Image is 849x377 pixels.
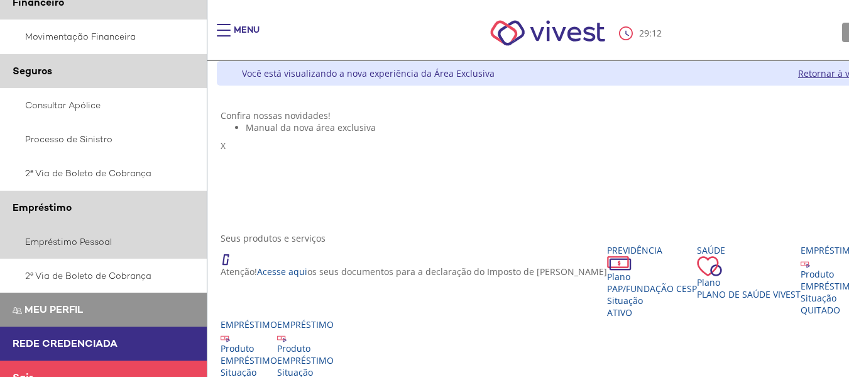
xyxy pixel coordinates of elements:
[257,266,307,278] a: Acesse aqui
[221,333,230,342] img: ico_emprestimo.svg
[607,244,697,256] div: Previdência
[221,342,277,354] div: Produto
[639,27,649,39] span: 29
[697,256,722,276] img: ico_coracao.png
[13,201,72,214] span: Empréstimo
[246,121,376,133] span: Manual da nova área exclusiva
[697,288,801,300] span: Plano de Saúde VIVEST
[619,26,664,40] div: :
[607,283,697,295] span: PAP/Fundação CESP
[13,337,118,350] span: Rede Credenciada
[221,244,242,266] img: ico_atencao.png
[221,354,277,366] div: EMPRÉSTIMO
[652,27,662,39] span: 12
[221,266,607,278] p: Atenção! os seus documentos para a declaração do Imposto de [PERSON_NAME]
[607,295,697,307] div: Situação
[13,64,52,77] span: Seguros
[476,6,619,60] img: Vivest
[607,244,697,318] a: Previdência PlanoPAP/Fundação CESP SituaçãoAtivo
[277,342,348,354] div: Produto
[697,244,801,256] div: Saúde
[13,306,22,315] img: Meu perfil
[221,140,226,152] span: X
[607,271,697,283] div: Plano
[277,318,348,330] div: Empréstimo
[242,67,495,79] div: Você está visualizando a nova experiência da Área Exclusiva
[607,256,632,271] img: ico_dinheiro.png
[801,259,810,268] img: ico_emprestimo.svg
[607,307,632,318] span: Ativo
[697,276,801,288] div: Plano
[25,303,83,316] span: Meu perfil
[277,354,348,366] div: EMPRÉSTIMO
[277,333,287,342] img: ico_emprestimo.svg
[801,304,840,316] span: QUITADO
[697,244,801,300] a: Saúde PlanoPlano de Saúde VIVEST
[221,318,277,330] div: Empréstimo
[234,24,260,49] div: Menu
